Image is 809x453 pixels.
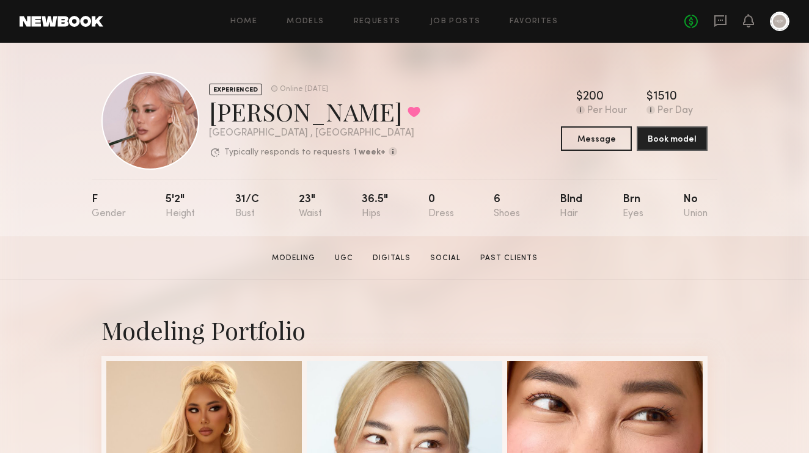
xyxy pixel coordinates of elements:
div: 31/c [235,194,259,219]
div: 200 [583,91,604,103]
div: [GEOGRAPHIC_DATA] , [GEOGRAPHIC_DATA] [209,128,420,139]
a: Requests [354,18,401,26]
div: Brn [623,194,643,219]
a: Digitals [368,253,415,264]
button: Book model [637,126,708,151]
a: Social [425,253,466,264]
a: Job Posts [430,18,481,26]
div: Blnd [560,194,582,219]
p: Typically responds to requests [224,148,350,157]
div: Per Hour [587,106,627,117]
b: 1 week+ [353,148,386,157]
div: 23" [299,194,322,219]
div: EXPERIENCED [209,84,262,95]
div: Per Day [657,106,693,117]
a: Home [230,18,258,26]
a: Modeling [267,253,320,264]
a: Models [287,18,324,26]
div: No [683,194,708,219]
button: Message [561,126,632,151]
a: Past Clients [475,253,543,264]
div: Modeling Portfolio [101,314,708,346]
div: 6 [494,194,520,219]
div: 1510 [653,91,677,103]
div: [PERSON_NAME] [209,95,420,128]
div: Online [DATE] [280,85,328,93]
div: 36.5" [362,194,388,219]
div: F [92,194,126,219]
div: 5'2" [166,194,195,219]
div: $ [576,91,583,103]
a: Favorites [510,18,558,26]
a: UGC [330,253,358,264]
div: $ [646,91,653,103]
div: 0 [428,194,454,219]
